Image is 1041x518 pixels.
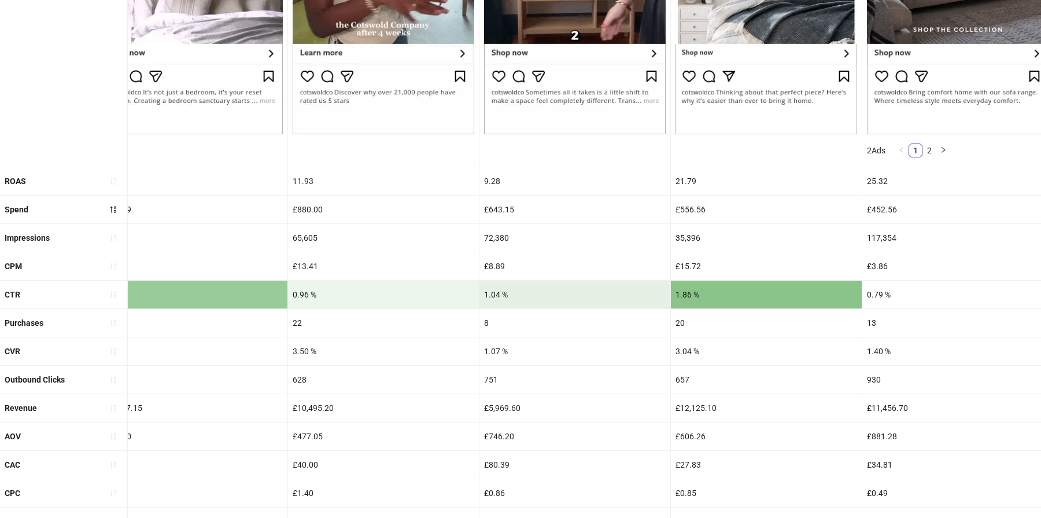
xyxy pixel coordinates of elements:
[898,146,905,153] span: left
[5,177,26,186] b: ROAS
[671,479,862,507] div: £0.85
[5,205,28,214] b: Spend
[479,451,670,479] div: £80.39
[479,309,670,337] div: 8
[288,337,479,365] div: 3.50 %
[97,224,287,252] div: 60,978
[5,262,22,271] b: CPM
[479,281,670,308] div: 1.04 %
[671,309,862,337] div: 20
[867,146,885,155] span: 2 Ads
[671,196,862,223] div: £556.56
[97,394,287,422] div: £12,427.15
[940,146,947,153] span: right
[5,432,21,441] b: AOV
[909,144,922,157] li: 1
[5,403,37,413] b: Revenue
[5,488,20,498] b: CPC
[479,366,670,394] div: 751
[288,309,479,337] div: 22
[671,366,862,394] div: 657
[671,224,862,252] div: 35,396
[923,144,936,157] a: 2
[671,394,862,422] div: £12,125.10
[479,423,670,450] div: £746.20
[109,205,117,214] span: sort-descending
[479,252,670,280] div: £8.89
[5,318,43,328] b: Purchases
[671,423,862,450] div: £606.26
[288,479,479,507] div: £1.40
[109,347,117,355] span: sort-ascending
[5,375,65,384] b: Outbound Clicks
[5,290,20,299] b: CTR
[909,144,922,157] a: 1
[97,366,287,394] div: 1,057
[288,224,479,252] div: 65,605
[936,144,950,157] button: right
[479,337,670,365] div: 1.07 %
[288,366,479,394] div: 628
[109,461,117,469] span: sort-ascending
[288,281,479,308] div: 0.96 %
[288,394,479,422] div: £10,495.20
[288,451,479,479] div: £40.00
[97,479,287,507] div: £0.84
[895,144,909,157] button: left
[109,177,117,185] span: sort-ascending
[922,144,936,157] li: 2
[97,167,287,195] div: 13.92
[97,423,287,450] div: £776.70
[479,479,670,507] div: £0.86
[109,404,117,412] span: sort-ascending
[671,167,862,195] div: 21.79
[479,224,670,252] div: 72,380
[671,252,862,280] div: £15.72
[109,432,117,440] span: sort-ascending
[5,347,20,356] b: CVR
[109,262,117,270] span: sort-ascending
[97,309,287,337] div: 16
[97,196,287,223] div: £892.49
[288,167,479,195] div: 11.93
[109,376,117,384] span: sort-ascending
[288,196,479,223] div: £880.00
[288,252,479,280] div: £13.41
[109,489,117,497] span: sort-ascending
[5,233,50,243] b: Impressions
[97,281,287,308] div: 1.73 %
[671,451,862,479] div: £27.83
[97,252,287,280] div: £14.64
[479,394,670,422] div: £5,969.60
[5,460,20,469] b: CAC
[109,291,117,299] span: sort-ascending
[671,281,862,308] div: 1.86 %
[109,234,117,242] span: sort-ascending
[97,451,287,479] div: £55.78
[936,144,950,157] li: Next Page
[109,319,117,327] span: sort-ascending
[288,423,479,450] div: £477.05
[479,167,670,195] div: 9.28
[895,144,909,157] li: Previous Page
[97,337,287,365] div: 1.51 %
[479,196,670,223] div: £643.15
[671,337,862,365] div: 3.04 %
